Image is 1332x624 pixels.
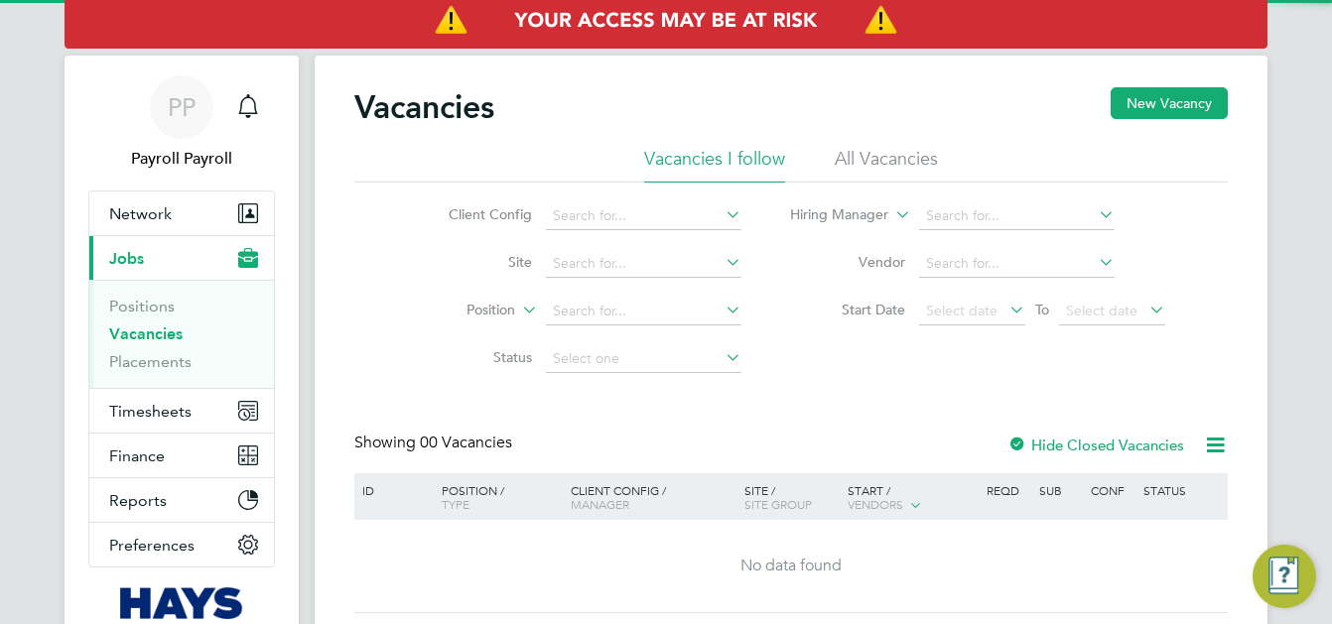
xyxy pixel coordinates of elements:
[89,236,274,280] button: Jobs
[88,587,275,619] a: Go to home page
[120,587,244,619] img: hays-logo-retina.png
[109,352,192,371] a: Placements
[1253,545,1316,608] button: Engage Resource Center
[843,473,982,523] div: Start /
[168,94,196,120] span: PP
[546,345,741,373] input: Select one
[109,204,172,223] span: Network
[1066,302,1137,319] span: Select date
[357,556,1225,576] div: No data found
[420,433,512,452] span: 00 Vacancies
[571,496,629,512] span: Manager
[774,205,888,225] label: Hiring Manager
[919,250,1115,278] input: Search for...
[1029,297,1055,322] span: To
[566,473,739,521] div: Client Config /
[89,523,274,566] button: Preferences
[791,301,905,318] label: Start Date
[1111,87,1228,119] button: New Vacancy
[354,87,494,127] h2: Vacancies
[1007,436,1184,454] label: Hide Closed Vacancies
[546,250,741,278] input: Search for...
[109,249,144,268] span: Jobs
[744,496,812,512] span: Site Group
[109,402,192,421] span: Timesheets
[791,253,905,271] label: Vendor
[418,253,532,271] label: Site
[88,147,275,171] span: Payroll Payroll
[357,473,427,507] div: ID
[89,280,274,388] div: Jobs
[1034,473,1086,507] div: Sub
[644,147,785,183] li: Vacancies I follow
[835,147,938,183] li: All Vacancies
[109,446,165,465] span: Finance
[442,496,469,512] span: Type
[418,205,532,223] label: Client Config
[919,202,1115,230] input: Search for...
[982,473,1033,507] div: Reqd
[89,478,274,522] button: Reports
[89,434,274,477] button: Finance
[88,75,275,171] a: PPPayroll Payroll
[109,297,175,315] a: Positions
[109,491,167,510] span: Reports
[739,473,844,521] div: Site /
[109,324,183,343] a: Vacancies
[89,191,274,235] button: Network
[546,298,741,325] input: Search for...
[1138,473,1225,507] div: Status
[418,348,532,366] label: Status
[1086,473,1137,507] div: Conf
[546,202,741,230] input: Search for...
[926,302,998,319] span: Select date
[89,389,274,433] button: Timesheets
[354,433,516,453] div: Showing
[427,473,566,521] div: Position /
[109,536,195,555] span: Preferences
[848,496,903,512] span: Vendors
[401,301,515,320] label: Position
